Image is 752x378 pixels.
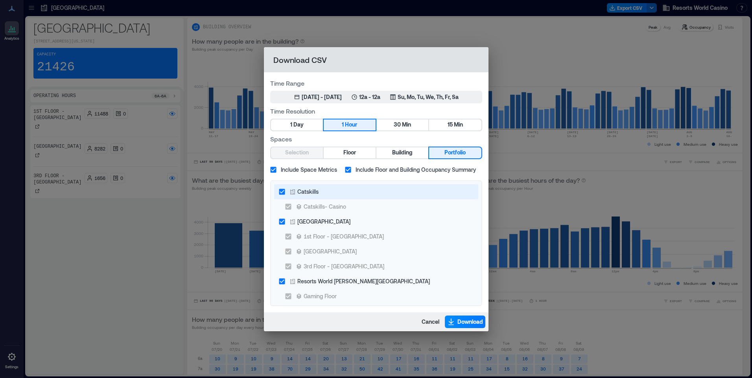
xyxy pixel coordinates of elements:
div: [GEOGRAPHIC_DATA] [297,217,350,226]
h2: Download CSV [264,47,488,72]
div: Gaming Floor [304,292,337,300]
button: Download [445,316,485,328]
span: 1 [342,120,344,130]
div: [GEOGRAPHIC_DATA] [304,247,357,255]
span: Include Space Metrics [281,165,337,174]
button: 1 Day [271,119,323,130]
div: 1st Floor - [GEOGRAPHIC_DATA] [304,232,384,240]
span: 15 [448,120,453,130]
label: Time Range [270,79,482,88]
div: Catskills- Casino [304,202,346,211]
span: Min [402,120,411,130]
span: Building [392,148,413,158]
span: 1 [290,120,292,130]
span: Floor [343,148,356,158]
span: Cancel [422,318,439,326]
label: Time Resolution [270,106,482,116]
button: Portfolio [429,147,481,158]
span: 30 [394,120,401,130]
div: [DATE] - [DATE] [302,93,342,101]
div: Catskills [297,187,319,196]
button: 30 Min [376,119,428,130]
button: 15 Min [429,119,481,130]
span: Hour [345,120,357,130]
button: Building [376,147,428,158]
span: Portfolio [444,148,466,158]
button: 1 Hour [324,119,376,130]
span: Min [454,120,463,130]
span: Download [457,318,483,326]
p: Su, Mo, Tu, We, Th, Fr, Sa [398,93,459,101]
button: [DATE] - [DATE]12a - 12aSu, Mo, Tu, We, Th, Fr, Sa [270,91,482,103]
button: Floor [324,147,376,158]
div: 3rd Floor - [GEOGRAPHIC_DATA] [304,262,384,270]
button: Cancel [419,316,442,328]
div: Resorts World [PERSON_NAME][GEOGRAPHIC_DATA] [297,277,430,285]
span: Include Floor and Building Occupancy Summary [356,165,476,174]
label: Spaces [270,134,482,143]
p: 12a - 12a [359,93,380,101]
span: Day [293,120,304,130]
